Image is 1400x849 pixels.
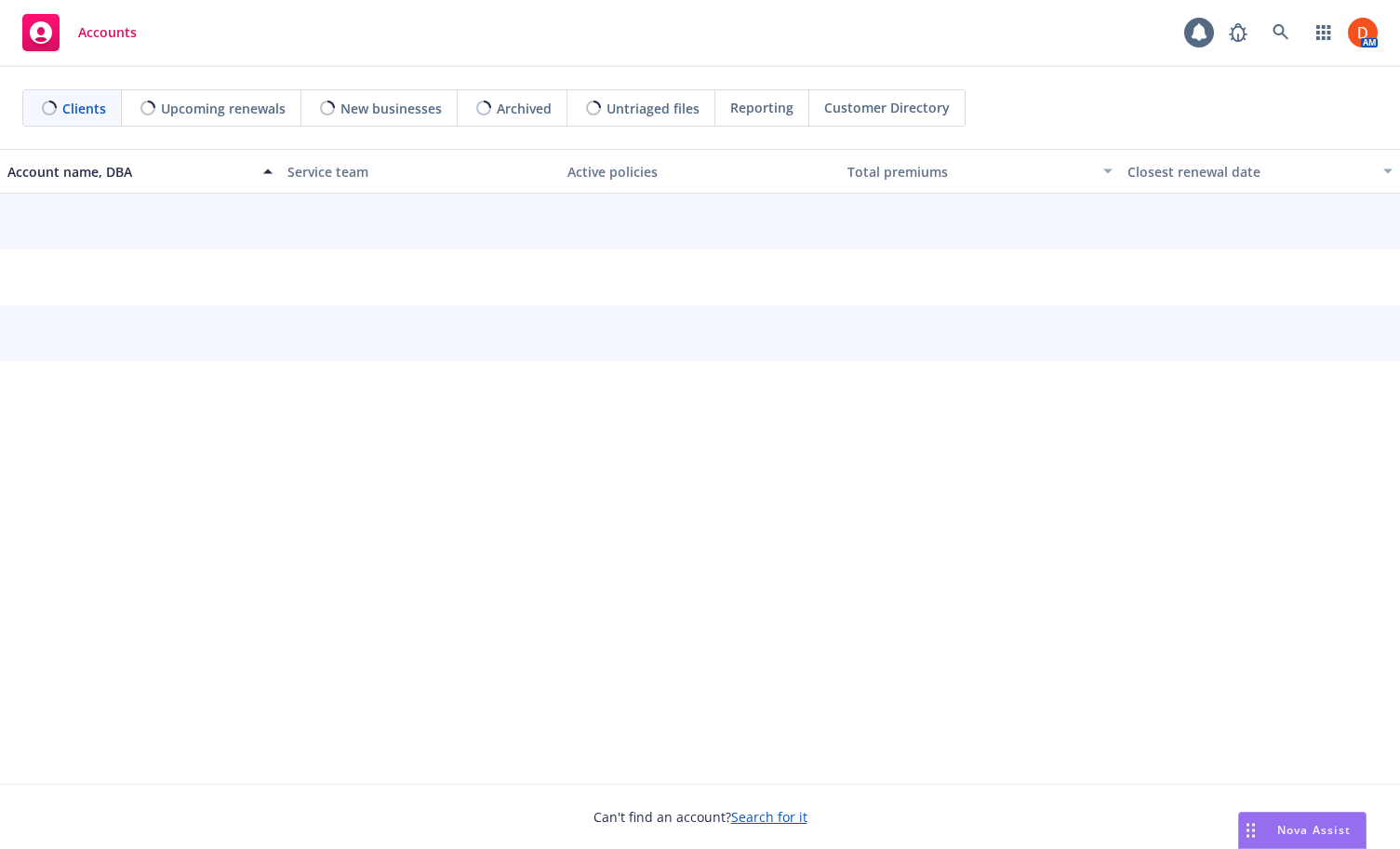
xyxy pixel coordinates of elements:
[287,162,553,182] div: Service team
[1305,14,1342,51] a: Switch app
[607,99,700,118] span: Untriaged files
[567,162,833,182] div: Active policies
[1262,14,1300,51] a: Search
[340,99,442,118] span: New businesses
[560,149,840,194] button: Active policies
[840,149,1120,194] button: Total premiums
[593,807,807,827] span: Can't find an account?
[7,162,252,182] div: Account name, DBA
[280,149,560,194] button: Service team
[497,99,552,118] span: Archived
[824,98,950,117] span: Customer Directory
[730,98,793,117] span: Reporting
[1220,14,1257,51] a: Report a Bug
[161,99,286,118] span: Upcoming renewals
[731,808,807,826] a: Search for it
[1238,812,1367,849] button: Nova Assist
[62,99,106,118] span: Clients
[15,7,144,59] a: Accounts
[847,162,1092,182] div: Total premiums
[78,25,137,40] span: Accounts
[1348,18,1378,47] img: photo
[1127,162,1372,182] div: Closest renewal date
[1239,813,1262,848] div: Drag to move
[1120,149,1400,194] button: Closest renewal date
[1277,822,1351,838] span: Nova Assist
